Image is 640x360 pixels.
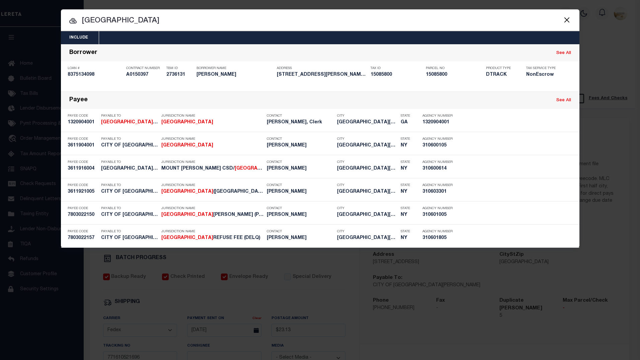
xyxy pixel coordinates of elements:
h5: GA [401,120,419,125]
div: Payee [69,97,88,104]
h5: Mount Vernon [337,189,397,195]
strong: [GEOGRAPHIC_DATA] [101,120,158,125]
p: State [401,114,419,118]
p: Borrower Name [196,66,273,70]
p: Payee Code [68,114,98,118]
a: See All [556,98,571,103]
h5: CITY OF MOUNT VERNON [101,212,158,218]
h5: 310603301 [422,189,453,195]
h5: 3611921005 [68,189,98,195]
button: Close [563,15,571,24]
p: Jurisdiction Name [161,137,263,141]
strong: [GEOGRAPHIC_DATA] [161,213,213,217]
div: Borrower [69,49,97,57]
h5: ANTHONY R JOSEPH [196,72,273,78]
p: Contact [267,114,334,118]
p: Jurisdiction Name [161,114,263,118]
h5: CITY OF MOUNT VERNON [101,143,158,148]
p: Agency Number [422,230,453,234]
p: City [337,183,397,187]
p: City [337,137,397,141]
p: Payee Code [68,230,98,234]
p: Agency Number [422,183,453,187]
h5: Mount Vernon City [161,120,263,125]
h5: Mount Vernon School District Ta... [101,166,158,172]
h5: 310601005 [422,212,453,218]
p: Address [277,66,367,70]
h5: MOUNT VERNON CITY (WESTCHESTER ... [161,189,263,195]
h5: MOUNT VERNON [337,212,397,218]
p: TBM ID [166,66,193,70]
button: Include [61,31,96,44]
p: Payee Code [68,137,98,141]
h5: CITY OF MOUNT VERNON [101,189,158,195]
p: Contract Number [126,66,163,70]
strong: [GEOGRAPHIC_DATA] [235,166,287,171]
strong: [GEOGRAPHIC_DATA] [161,143,213,148]
h5: 310600614 [422,166,453,172]
p: Tax ID [371,66,422,70]
h5: 3611916004 [68,166,98,172]
p: Payee Code [68,206,98,211]
p: Loan # [68,66,123,70]
p: Payee Code [68,160,98,164]
h5: A0150397 [126,72,163,78]
p: Payable To [101,160,158,164]
h5: MAKEDA H. SABREE [267,166,334,172]
h5: 8375134098 [68,72,123,78]
h5: Mount Vernon [337,120,397,125]
strong: [GEOGRAPHIC_DATA] [161,120,213,125]
p: State [401,183,419,187]
h5: MOUNT VERNON CITY [161,143,263,148]
h5: 310600105 [422,143,453,148]
p: Product Type [486,66,516,70]
p: Jurisdiction Name [161,206,263,211]
p: Payable To [101,206,158,211]
h5: 310601805 [422,235,453,241]
h5: MOUNT VERNON [337,235,397,241]
strong: [GEOGRAPHIC_DATA] [161,189,213,194]
p: Parcel No [426,66,483,70]
p: State [401,137,419,141]
h5: 15085800 [426,72,483,78]
p: Payee Code [68,183,98,187]
p: City [337,114,397,118]
h5: 15085800 [371,72,422,78]
h5: Mount Vernon City Tax Collector [101,120,158,125]
h5: 3611904001 [68,143,98,148]
p: Agency Number [422,114,453,118]
p: Contact [267,230,334,234]
h5: 1320904001 [422,120,453,125]
h5: NY [401,189,419,195]
h5: MOUNT VERNON CITY IDA (PILOT) [161,212,263,218]
p: Agency Number [422,206,453,211]
h5: DR. DARREN M. MORTON [267,143,334,148]
p: Jurisdiction Name [161,160,263,164]
h5: NY [401,166,419,172]
p: Payable To [101,183,158,187]
p: City [337,206,397,211]
p: Payable To [101,137,158,141]
p: Agency Number [422,137,453,141]
h5: 600 MOUNT VERNON ELLWOOD CITY P... [277,72,367,78]
p: Payable To [101,114,158,118]
p: State [401,206,419,211]
h5: NonEscrow [526,72,560,78]
h5: DR. DARREN M. MORTON [267,235,334,241]
h5: 1320904001 [68,120,98,125]
a: See All [556,51,571,55]
h5: NY [401,143,419,148]
p: City [337,230,397,234]
h5: Jennifer Sikes, Clerk [267,120,334,125]
strong: [GEOGRAPHIC_DATA] [161,236,213,240]
h5: 2736131 [166,72,193,78]
h5: Mount Vernon [337,143,397,148]
h5: Mount Vernon [337,166,397,172]
p: Jurisdiction Name [161,230,263,234]
p: Contact [267,183,334,187]
p: Agency Number [422,160,453,164]
p: Contact [267,160,334,164]
h5: MOUNT VERNON CITY REFUSE FEE (DELQ) [161,235,263,241]
p: Tax Service Type [526,66,560,70]
h5: NY [401,212,419,218]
